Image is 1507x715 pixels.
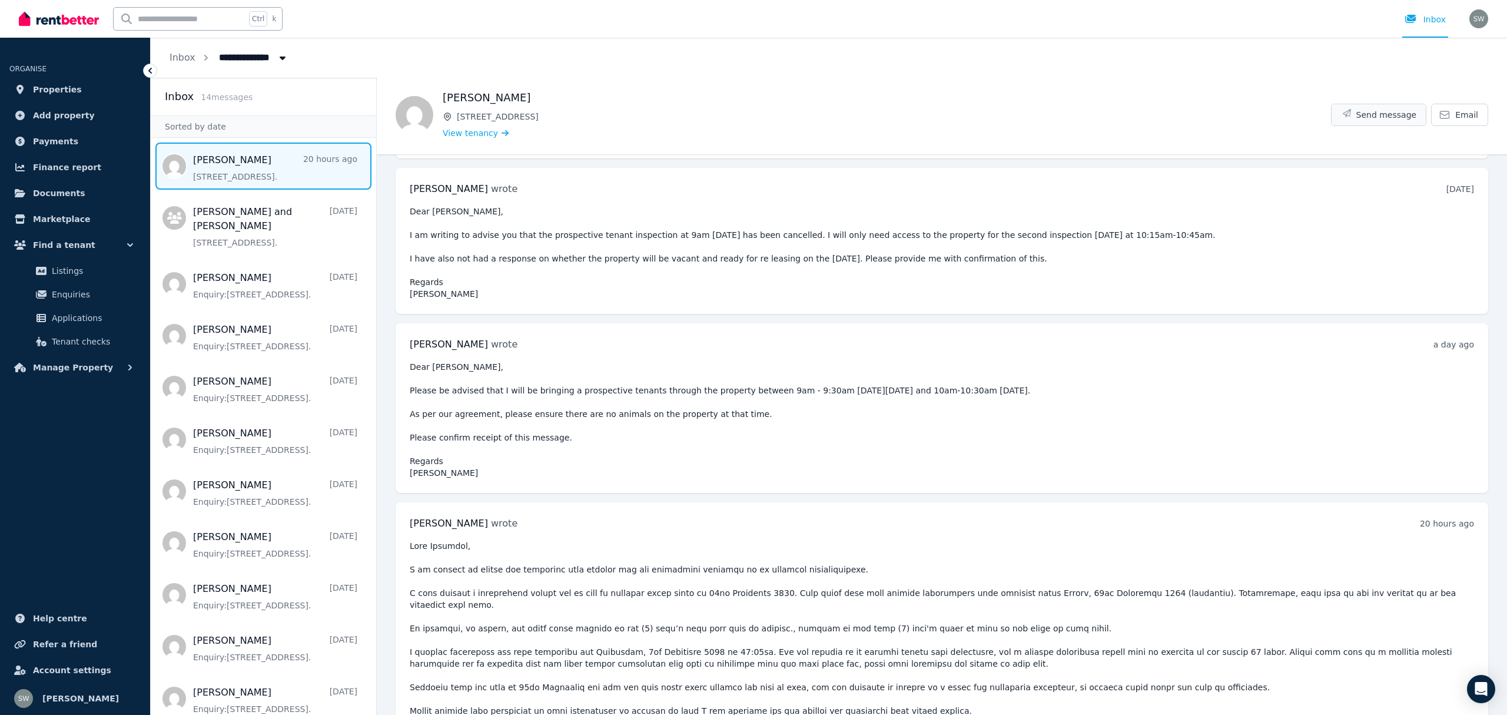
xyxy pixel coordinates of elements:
[193,426,357,456] a: [PERSON_NAME][DATE]Enquiry:[STREET_ADDRESS].
[1455,109,1478,121] span: Email
[9,130,141,153] a: Payments
[1332,104,1426,125] button: Send message
[33,212,90,226] span: Marketplace
[193,634,357,663] a: [PERSON_NAME][DATE]Enquiry:[STREET_ADDRESS].
[193,530,357,560] a: [PERSON_NAME][DATE]Enquiry:[STREET_ADDRESS].
[193,153,357,183] a: [PERSON_NAME]20 hours ago[STREET_ADDRESS].
[249,11,267,27] span: Ctrl
[1356,109,1417,121] span: Send message
[33,160,101,174] span: Finance report
[1431,104,1488,126] a: Email
[193,582,357,611] a: [PERSON_NAME][DATE]Enquiry:[STREET_ADDRESS].
[1446,184,1474,194] time: [DATE]
[1420,519,1474,528] time: 20 hours ago
[9,607,141,630] a: Help centre
[193,271,357,300] a: [PERSON_NAME][DATE]Enquiry:[STREET_ADDRESS].
[33,82,82,97] span: Properties
[410,183,488,194] span: [PERSON_NAME]
[193,686,357,715] a: [PERSON_NAME][DATE]Enquiry:[STREET_ADDRESS].
[14,259,136,283] a: Listings
[193,375,357,404] a: [PERSON_NAME][DATE]Enquiry:[STREET_ADDRESS].
[165,88,194,105] h2: Inbox
[151,38,307,78] nav: Breadcrumb
[14,306,136,330] a: Applications
[33,663,111,677] span: Account settings
[410,206,1474,300] pre: Dear [PERSON_NAME], I am writing to advise you that the prospective tenant inspection at 9am [DAT...
[410,361,1474,479] pre: Dear [PERSON_NAME], Please be advised that I will be bringing a prospective tenants through the p...
[33,108,95,123] span: Add property
[9,78,141,101] a: Properties
[52,264,131,278] span: Listings
[193,478,357,508] a: [PERSON_NAME][DATE]Enquiry:[STREET_ADDRESS].
[33,637,97,651] span: Refer a friend
[33,360,113,375] span: Manage Property
[52,311,131,325] span: Applications
[193,323,357,352] a: [PERSON_NAME][DATE]Enquiry:[STREET_ADDRESS].
[443,127,509,139] a: View tenancy
[410,339,488,350] span: [PERSON_NAME]
[52,335,131,349] span: Tenant checks
[42,691,119,706] span: [PERSON_NAME]
[9,633,141,656] a: Refer a friend
[491,183,517,194] span: wrote
[9,155,141,179] a: Finance report
[443,127,498,139] span: View tenancy
[151,115,376,138] div: Sorted by date
[272,14,276,24] span: k
[1469,9,1488,28] img: Stacey Walker
[193,205,357,249] a: [PERSON_NAME] and [PERSON_NAME][DATE][STREET_ADDRESS].
[491,518,517,529] span: wrote
[33,134,78,148] span: Payments
[491,339,517,350] span: wrote
[410,518,488,529] span: [PERSON_NAME]
[33,238,95,252] span: Find a tenant
[9,356,141,379] button: Manage Property
[9,181,141,205] a: Documents
[14,330,136,353] a: Tenant checks
[1433,340,1474,349] time: a day ago
[9,104,141,127] a: Add property
[52,287,131,302] span: Enquiries
[14,689,33,708] img: Stacey Walker
[1405,14,1446,25] div: Inbox
[396,96,433,134] img: Rechelle Carroll
[201,92,253,102] span: 14 message s
[170,52,195,63] a: Inbox
[9,658,141,682] a: Account settings
[1467,675,1495,703] div: Open Intercom Messenger
[9,207,141,231] a: Marketplace
[33,611,87,625] span: Help centre
[457,111,1331,123] span: [STREET_ADDRESS]
[9,65,47,73] span: ORGANISE
[443,90,1331,106] h1: [PERSON_NAME]
[9,233,141,257] button: Find a tenant
[14,283,136,306] a: Enquiries
[33,186,85,200] span: Documents
[19,10,99,28] img: RentBetter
